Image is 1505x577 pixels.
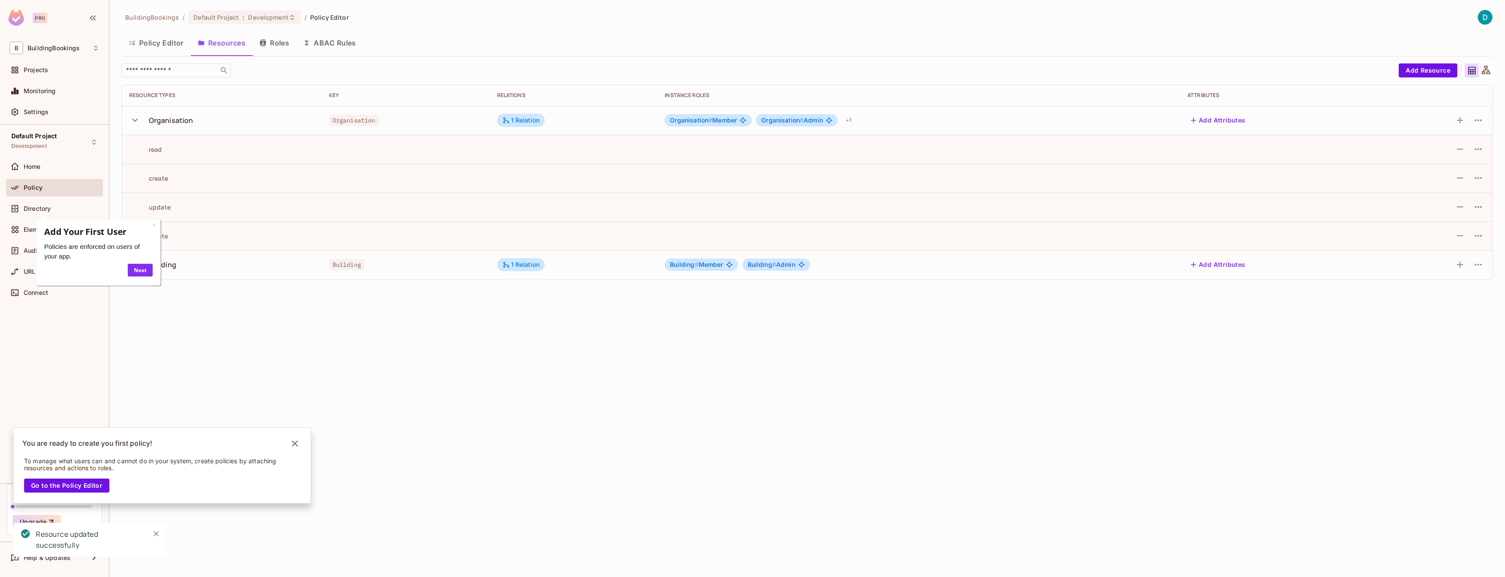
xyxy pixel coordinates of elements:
span: Policy [24,184,42,191]
div: + 1 [842,113,855,127]
span: # [708,116,712,124]
span: Connect [24,289,48,296]
li: / [304,13,307,21]
button: Add Resource [1399,63,1457,77]
div: 1 Relation [502,116,540,124]
a: × [117,7,121,16]
img: SReyMgAAAABJRU5ErkJggg== [8,10,24,26]
span: Projects [24,66,48,73]
span: Building [329,259,364,270]
span: Building [748,261,776,268]
span: Development [11,143,47,150]
span: Building [670,261,698,268]
span: Directory [24,205,51,212]
div: Resource Types [129,92,315,99]
span: Organisation [761,116,804,124]
span: URL Mapping [24,268,64,275]
span: Admin [748,261,795,268]
span: # [800,116,804,124]
span: Development [248,13,288,21]
span: the active workspace [125,13,179,21]
div: Relations [497,92,651,99]
div: Close tooltip [117,7,121,17]
a: Next [93,51,118,63]
span: Audit Log [24,247,52,254]
span: Organisation [670,116,712,124]
p: To manage what users can and cannot do in your system, create policies by attaching resources and... [24,458,288,472]
button: Close [150,527,163,540]
span: Home [24,163,41,170]
span: Settings [24,108,49,115]
span: # [772,261,776,268]
img: Dimitri Chrysostomou [1478,10,1492,24]
div: 1 Relation [502,261,540,269]
span: Policy Editor [310,13,349,21]
button: ABAC Rules [296,32,363,54]
button: Roles [252,32,296,54]
span: Admin [761,117,823,124]
div: Organisation [149,115,193,125]
span: Monitoring [24,87,56,94]
span: Default Project [11,133,57,140]
div: update [129,203,171,211]
span: Organisation [329,115,379,126]
button: Go to the Policy Editor [24,479,109,493]
span: Elements [24,226,51,233]
div: create [129,174,168,182]
p: You are ready to create you first policy! [22,439,152,448]
li: / [182,13,185,21]
div: Building [149,260,176,269]
button: Resources [191,32,252,54]
div: Instance roles [665,92,1173,99]
button: Add Attributes [1187,113,1249,127]
span: Policies are enforced on users of your app. [9,30,105,47]
span: Workspace: BuildingBookings [28,45,80,52]
button: Add Attributes [1187,258,1249,272]
span: # [695,261,699,268]
div: Attributes [1187,92,1367,99]
span: Member [670,261,723,268]
div: Resource updated successfully [36,529,143,551]
span: B [10,42,23,54]
div: Pro [33,13,47,23]
span: : [242,14,245,21]
button: Policy Editor [122,32,191,54]
div: read [129,145,162,154]
div: Key [329,92,483,99]
span: Member [670,117,737,124]
span: Add Your First User [9,13,91,24]
span: Default Project [193,13,239,21]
